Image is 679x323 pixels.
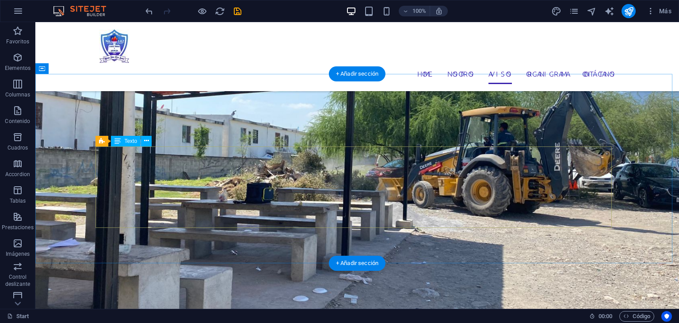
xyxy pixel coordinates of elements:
[435,7,443,15] i: Al redimensionar, ajustar el nivel de zoom automáticamente para ajustarse al dispositivo elegido.
[233,6,243,16] i: Guardar (Ctrl+S)
[623,311,650,322] span: Código
[589,311,613,322] h6: Tiempo de la sesión
[5,171,30,178] p: Accordion
[551,6,561,16] i: Diseño (Ctrl+Alt+Y)
[587,6,597,16] i: Navegador
[329,256,385,271] div: + Añadir sección
[5,65,31,72] p: Elementos
[412,6,426,16] h6: 100%
[329,66,385,81] div: + Añadir sección
[51,6,117,16] img: Editor Logo
[2,224,33,231] p: Prestaciones
[6,38,29,45] p: Favoritos
[605,313,606,319] span: :
[568,6,579,16] button: pages
[232,6,243,16] button: save
[661,311,672,322] button: Usercentrics
[6,250,30,258] p: Imágenes
[144,6,154,16] button: undo
[569,6,579,16] i: Páginas (Ctrl+Alt+S)
[399,6,430,16] button: 100%
[586,6,597,16] button: navigator
[5,91,31,98] p: Columnas
[643,4,675,18] button: Más
[10,197,26,204] p: Tablas
[214,6,225,16] button: reload
[215,6,225,16] i: Volver a cargar página
[144,6,154,16] i: Deshacer: Cambiar imagen (Ctrl+Z)
[624,6,634,16] i: Publicar
[8,144,28,151] p: Cuadros
[5,118,30,125] p: Contenido
[646,7,671,15] span: Más
[604,6,614,16] i: AI Writer
[619,311,654,322] button: Código
[551,6,561,16] button: design
[197,6,207,16] button: Haz clic para salir del modo de previsualización y seguir editando
[7,311,29,322] a: Haz clic para cancelar la selección y doble clic para abrir páginas
[124,138,137,144] span: Texto
[622,4,636,18] button: publish
[604,6,614,16] button: text_generator
[599,311,612,322] span: 00 00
